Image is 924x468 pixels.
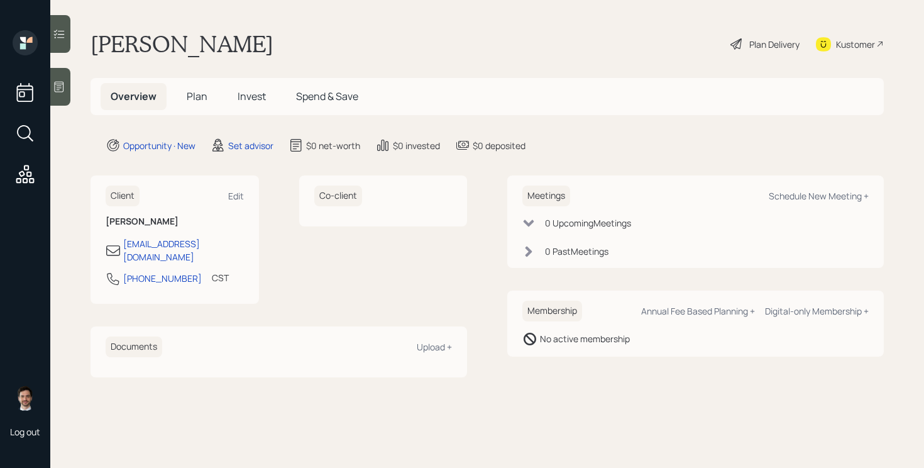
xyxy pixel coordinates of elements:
span: Spend & Save [296,89,358,103]
div: CST [212,271,229,284]
img: jonah-coleman-headshot.png [13,386,38,411]
div: $0 deposited [473,139,525,152]
div: $0 invested [393,139,440,152]
div: 0 Upcoming Meeting s [545,216,631,230]
div: Kustomer [836,38,875,51]
div: Log out [10,426,40,438]
h6: Co-client [314,186,362,206]
div: Plan Delivery [749,38,800,51]
div: $0 net-worth [306,139,360,152]
div: Set advisor [228,139,273,152]
div: [EMAIL_ADDRESS][DOMAIN_NAME] [123,237,244,264]
div: Upload + [417,341,452,353]
h6: Membership [522,301,582,321]
h6: Documents [106,337,162,357]
h6: Meetings [522,186,570,206]
div: No active membership [540,332,630,345]
div: 0 Past Meeting s [545,245,608,258]
h1: [PERSON_NAME] [91,30,273,58]
div: [PHONE_NUMBER] [123,272,202,285]
div: Digital-only Membership + [765,305,869,317]
span: Overview [111,89,157,103]
div: Annual Fee Based Planning + [641,305,755,317]
div: Edit [228,190,244,202]
h6: [PERSON_NAME] [106,216,244,227]
div: Opportunity · New [123,139,195,152]
span: Invest [238,89,266,103]
div: Schedule New Meeting + [769,190,869,202]
h6: Client [106,186,140,206]
span: Plan [187,89,207,103]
